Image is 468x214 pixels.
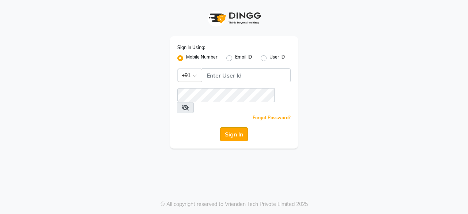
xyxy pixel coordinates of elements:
label: Sign In Using: [177,44,205,51]
input: Username [177,88,275,102]
a: Forgot Password? [253,115,291,120]
button: Sign In [220,127,248,141]
label: Mobile Number [186,54,218,63]
img: logo1.svg [205,7,263,29]
label: User ID [269,54,285,63]
label: Email ID [235,54,252,63]
input: Username [202,68,291,82]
